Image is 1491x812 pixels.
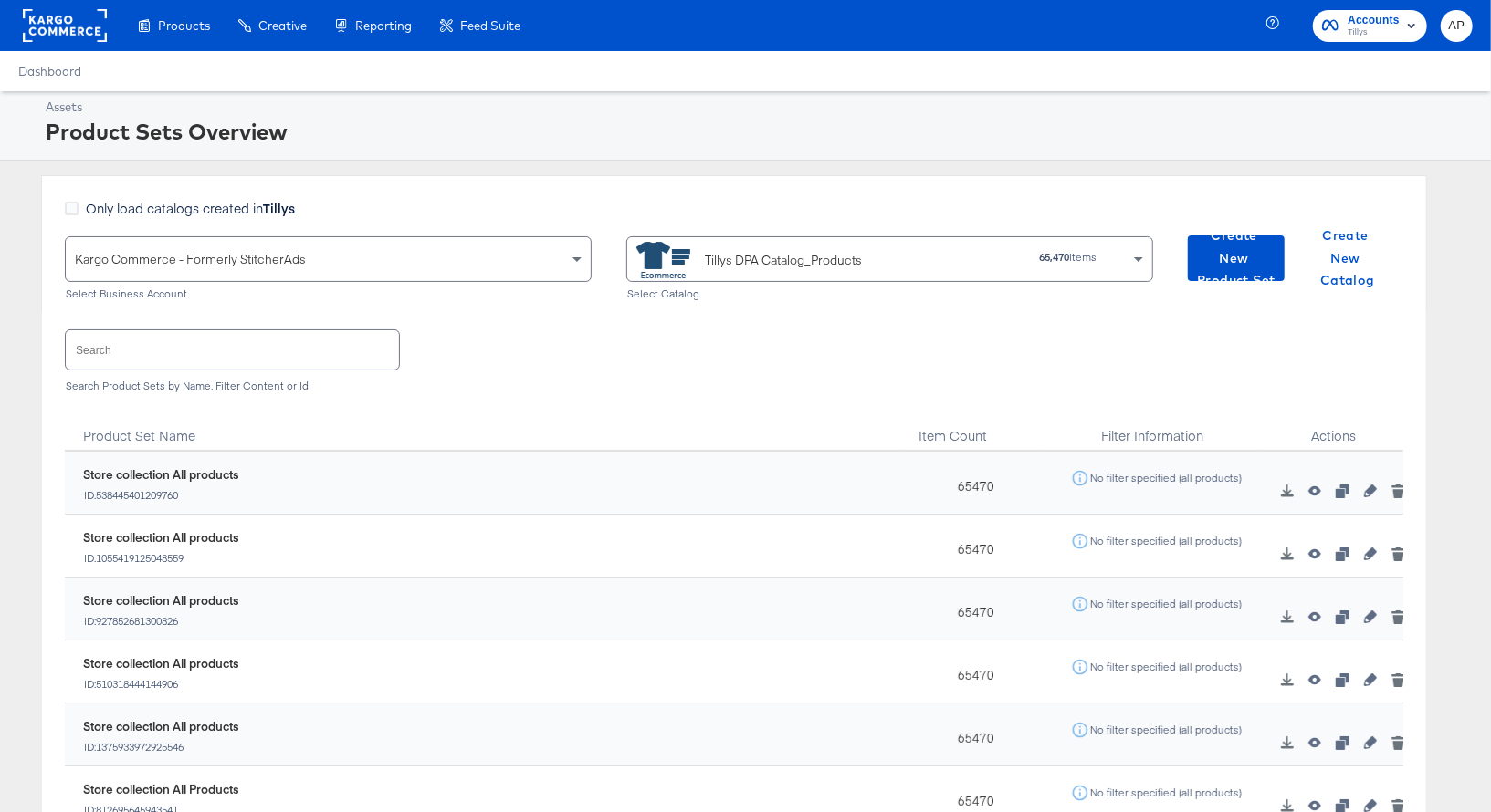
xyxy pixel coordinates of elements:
div: ID: 927852681300826 [83,615,239,628]
strong: 65,470 [1039,250,1069,264]
div: No filter specified (all products) [1089,724,1243,736]
div: Item Count [901,406,1041,452]
strong: Tillys [263,199,295,217]
div: ID: 510318444144906 [83,678,239,691]
div: No filter specified (all products) [1089,472,1243,484]
div: Store collection All products [83,529,239,547]
button: AccountsTillys [1313,10,1427,42]
input: Search product sets [66,330,399,370]
div: No filter specified (all products) [1089,661,1243,673]
span: Create New Catalog [1307,224,1389,292]
a: Dashboard [18,64,81,78]
div: items [957,251,1097,264]
span: Creative [258,18,307,33]
div: Store collection All products [83,655,239,672]
div: Search Product Sets by Name, Filter Content or Id [65,380,1403,392]
div: Store collection All Products [83,781,239,798]
div: Select Catalog [626,287,1153,300]
div: No filter specified (all products) [1089,598,1243,610]
div: Product Set Name [65,406,901,452]
div: No filter specified (all products) [1089,535,1243,547]
div: Tillys DPA Catalog_Products [705,251,862,270]
div: 65470 [901,578,1041,640]
span: Only load catalogs created in [86,199,295,217]
div: ID: 1055419125048559 [83,552,239,565]
div: Store collection All products [83,466,239,484]
div: 65470 [901,703,1041,766]
div: 65470 [901,452,1041,515]
button: Create New Catalog [1299,235,1396,281]
div: Toggle SortBy [901,406,1041,452]
div: Store collection All products [83,592,239,609]
div: 65470 [901,515,1041,578]
span: AP [1448,16,1465,36]
span: Reporting [355,18,412,33]
div: No filter specified (all products) [1089,786,1243,799]
button: Create New Product Set [1188,235,1285,281]
div: ID: 538445401209760 [83,489,239,502]
span: Tillys [1348,26,1400,40]
button: AP [1441,10,1473,42]
div: Store collection All products [83,718,239,735]
span: Create New Product Set [1195,224,1277,292]
span: Kargo Commerce - Formerly StitcherAds [75,251,306,267]
div: 65470 [901,640,1041,703]
div: ID: 1375933972925546 [83,741,239,754]
div: Filter Information [1041,406,1264,452]
span: Feed Suite [460,18,520,33]
div: Toggle SortBy [65,406,901,452]
div: Select Business Account [65,287,592,300]
div: Assets [46,99,1468,116]
div: Product Sets Overview [46,116,1468,147]
span: Accounts [1348,11,1400,30]
span: Products [158,18,210,33]
div: Actions [1264,406,1403,452]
